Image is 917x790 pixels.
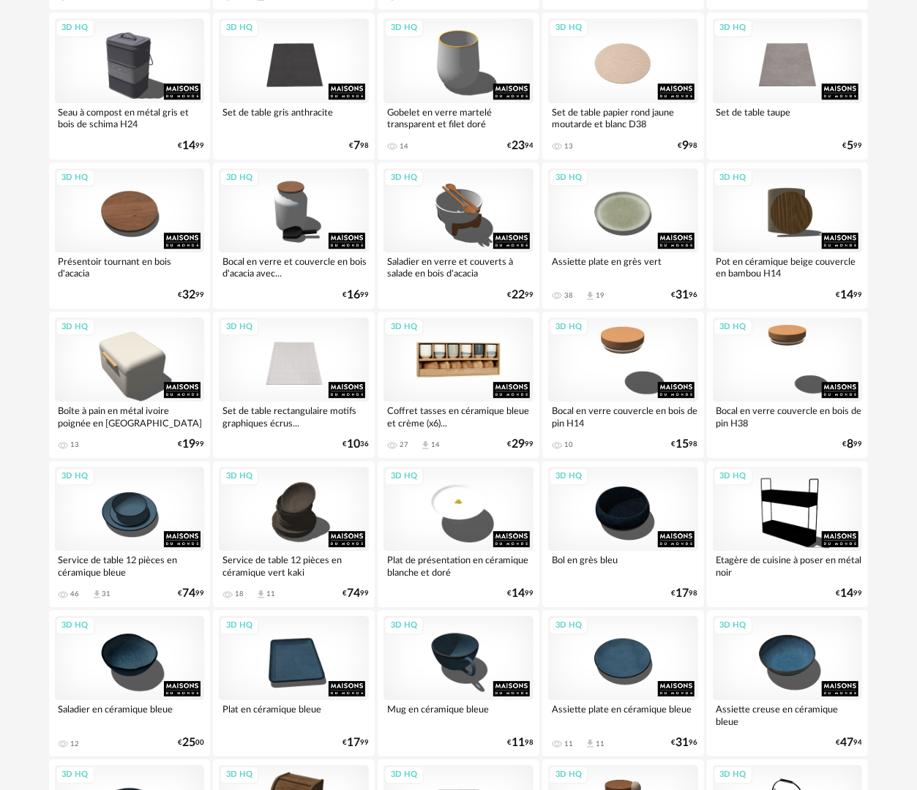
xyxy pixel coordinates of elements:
[542,461,704,607] a: 3D HQ Bol en grès bleu €1798
[55,103,205,132] div: Seau à compost en métal gris et bois de schima H24
[585,738,596,749] span: Download icon
[343,589,369,598] div: € 99
[91,589,102,600] span: Download icon
[347,738,360,748] span: 17
[840,589,853,598] span: 14
[255,589,266,600] span: Download icon
[219,103,369,132] div: Set de table gris anthracite
[713,252,863,282] div: Pot en céramique beige couvercle en bambou H14
[182,141,195,151] span: 14
[178,141,204,151] div: € 99
[383,402,534,431] div: Coffret tasses en céramique bleue et crème (x6)...
[548,551,698,580] div: Bol en grès bleu
[213,12,375,159] a: 3D HQ Set de table gris anthracite €798
[564,291,573,300] div: 38
[683,141,689,151] span: 9
[347,589,360,598] span: 74
[512,589,525,598] span: 14
[564,740,573,748] div: 11
[713,551,863,580] div: Etagère de cuisine à poser en métal noir
[842,440,862,449] div: € 99
[512,440,525,449] span: 29
[182,440,195,449] span: 19
[213,312,375,458] a: 3D HQ Set de table rectangulaire motifs graphiques écrus... €1036
[383,551,534,580] div: Plat de présentation en céramique blanche et doré
[49,461,211,607] a: 3D HQ Service de table 12 pièces en céramique bleue 46 Download icon 31 €7499
[213,162,375,309] a: 3D HQ Bocal en verre et couvercle en bois d'acacia avec... €1699
[542,610,704,756] a: 3D HQ Assiette plate en céramique bleue 11 Download icon 11 €3196
[400,142,408,151] div: 14
[840,738,853,748] span: 47
[220,617,259,635] div: 3D HQ
[714,169,753,187] div: 3D HQ
[507,141,534,151] div: € 94
[672,290,698,300] div: € 96
[548,252,698,282] div: Assiette plate en grès vert
[71,740,80,748] div: 12
[219,700,369,729] div: Plat en céramique bleue
[507,589,534,598] div: € 99
[56,467,95,486] div: 3D HQ
[383,103,534,132] div: Gobelet en verre martelé transparent et filet doré
[512,141,525,151] span: 23
[56,766,95,784] div: 3D HQ
[714,617,753,635] div: 3D HQ
[378,461,539,607] a: 3D HQ Plat de présentation en céramique blanche et doré €1499
[672,589,698,598] div: € 98
[220,766,259,784] div: 3D HQ
[672,738,698,748] div: € 96
[49,162,211,309] a: 3D HQ Présentoir tournant en bois d'acacia €3299
[56,617,95,635] div: 3D HQ
[847,141,853,151] span: 5
[707,461,869,607] a: 3D HQ Etagère de cuisine à poser en métal noir €1499
[585,290,596,301] span: Download icon
[548,402,698,431] div: Bocal en verre couvercle en bois de pin H14
[564,440,573,449] div: 10
[220,169,259,187] div: 3D HQ
[56,19,95,37] div: 3D HQ
[378,162,539,309] a: 3D HQ Saladier en verre et couverts à salade en bois d'acacia €2299
[353,141,360,151] span: 7
[714,467,753,486] div: 3D HQ
[714,19,753,37] div: 3D HQ
[219,252,369,282] div: Bocal en verre et couvercle en bois d'acacia avec...
[707,162,869,309] a: 3D HQ Pot en céramique beige couvercle en bambou H14 €1499
[836,290,862,300] div: € 99
[384,19,424,37] div: 3D HQ
[507,290,534,300] div: € 99
[596,740,605,748] div: 11
[549,169,588,187] div: 3D HQ
[182,738,195,748] span: 25
[400,440,408,449] div: 27
[707,610,869,756] a: 3D HQ Assiette creuse en céramique bleue €4794
[676,440,689,449] span: 15
[49,610,211,756] a: 3D HQ Saladier en céramique bleue 12 €2500
[219,551,369,580] div: Service de table 12 pièces en céramique vert kaki
[548,700,698,729] div: Assiette plate en céramique bleue
[384,617,424,635] div: 3D HQ
[378,312,539,458] a: 3D HQ Coffret tasses en céramique bleue et crème (x6)... 27 Download icon 14 €2999
[713,700,863,729] div: Assiette creuse en céramique bleue
[378,12,539,159] a: 3D HQ Gobelet en verre martelé transparent et filet doré 14 €2394
[549,766,588,784] div: 3D HQ
[71,440,80,449] div: 13
[420,440,431,451] span: Download icon
[676,738,689,748] span: 31
[55,252,205,282] div: Présentoir tournant en bois d'acacia
[384,467,424,486] div: 3D HQ
[707,12,869,159] a: 3D HQ Set de table taupe €599
[182,589,195,598] span: 74
[383,252,534,282] div: Saladier en verre et couverts à salade en bois d'acacia
[564,142,573,151] div: 13
[220,318,259,336] div: 3D HQ
[542,12,704,159] a: 3D HQ Set de table papier rond jaune moutarde et blanc D38 13 €998
[707,312,869,458] a: 3D HQ Bocal en verre couvercle en bois de pin H38 €899
[836,589,862,598] div: € 99
[213,610,375,756] a: 3D HQ Plat en céramique bleue €1799
[178,738,204,748] div: € 00
[512,290,525,300] span: 22
[431,440,440,449] div: 14
[384,318,424,336] div: 3D HQ
[220,467,259,486] div: 3D HQ
[678,141,698,151] div: € 98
